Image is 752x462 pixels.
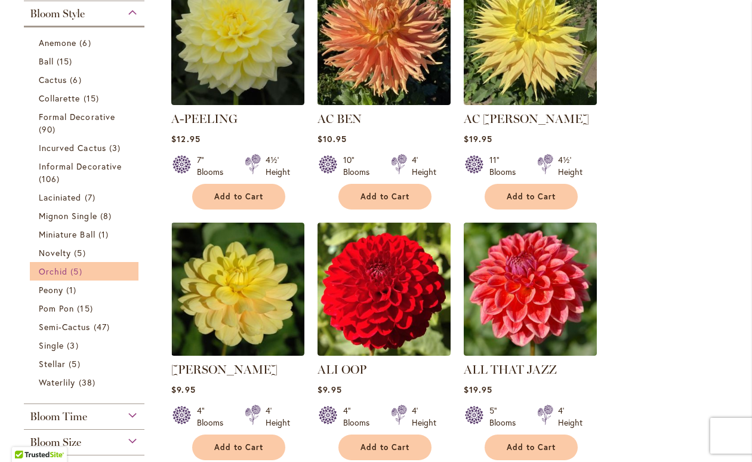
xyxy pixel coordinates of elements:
[74,247,88,259] span: 5
[171,133,200,144] span: $12.95
[39,302,132,315] a: Pom Pon 15
[39,210,97,221] span: Mignon Single
[464,223,597,356] img: ALL THAT JAZZ
[70,265,85,278] span: 5
[39,377,75,388] span: Waterlily
[39,191,132,204] a: Laciniated 7
[39,92,132,104] a: Collarette 15
[79,36,94,49] span: 6
[84,92,102,104] span: 15
[39,111,115,122] span: Formal Decorative
[214,442,263,452] span: Add to Cart
[318,112,362,126] a: AC BEN
[266,405,290,429] div: 4' Height
[57,55,75,67] span: 15
[39,36,132,49] a: Anemone 6
[192,435,285,460] button: Add to Cart
[558,154,583,178] div: 4½' Height
[39,284,132,296] a: Peony 1
[39,265,132,278] a: Orchid 5
[39,321,91,332] span: Semi-Cactus
[39,358,66,369] span: Stellar
[171,347,304,358] a: AHOY MATEY
[39,141,132,154] a: Incurved Cactus 3
[39,303,74,314] span: Pom Pon
[464,96,597,107] a: AC Jeri
[79,376,98,389] span: 38
[412,405,436,429] div: 4' Height
[39,55,132,67] a: Ball 15
[197,405,230,429] div: 4" Blooms
[197,154,230,178] div: 7" Blooms
[39,73,132,86] a: Cactus 6
[338,184,432,210] button: Add to Cart
[70,73,84,86] span: 6
[318,362,366,377] a: ALI OOP
[9,420,42,453] iframe: Launch Accessibility Center
[464,133,492,144] span: $19.95
[39,229,95,240] span: Miniature Ball
[69,358,83,370] span: 5
[39,173,63,185] span: 106
[39,340,64,351] span: Single
[464,347,597,358] a: ALL THAT JAZZ
[94,321,113,333] span: 47
[100,210,115,222] span: 8
[39,358,132,370] a: Stellar 5
[485,435,578,460] button: Add to Cart
[360,192,409,202] span: Add to Cart
[39,56,54,67] span: Ball
[485,184,578,210] button: Add to Cart
[39,110,132,135] a: Formal Decorative 90
[318,384,341,395] span: $9.95
[507,192,556,202] span: Add to Cart
[318,133,346,144] span: $10.95
[30,7,85,20] span: Bloom Style
[67,339,81,352] span: 3
[39,321,132,333] a: Semi-Cactus 47
[507,442,556,452] span: Add to Cart
[214,192,263,202] span: Add to Cart
[39,228,132,241] a: Miniature Ball 1
[98,228,112,241] span: 1
[39,93,81,104] span: Collarette
[85,191,98,204] span: 7
[39,123,58,135] span: 90
[171,96,304,107] a: A-Peeling
[66,284,79,296] span: 1
[30,436,81,449] span: Bloom Size
[338,435,432,460] button: Add to Cart
[464,112,589,126] a: AC [PERSON_NAME]
[39,192,82,203] span: Laciniated
[30,410,87,423] span: Bloom Time
[343,154,377,178] div: 10" Blooms
[39,210,132,222] a: Mignon Single 8
[39,284,63,295] span: Peony
[489,154,523,178] div: 11" Blooms
[39,161,122,172] span: Informal Decorative
[318,96,451,107] a: AC BEN
[318,223,451,356] img: ALI OOP
[412,154,436,178] div: 4' Height
[464,362,557,377] a: ALL THAT JAZZ
[343,405,377,429] div: 4" Blooms
[39,142,106,153] span: Incurved Cactus
[39,37,76,48] span: Anemone
[39,160,132,185] a: Informal Decorative 106
[171,112,238,126] a: A-PEELING
[489,405,523,429] div: 5" Blooms
[192,184,285,210] button: Add to Cart
[558,405,583,429] div: 4' Height
[171,362,278,377] a: [PERSON_NAME]
[77,302,95,315] span: 15
[318,347,451,358] a: ALI OOP
[360,442,409,452] span: Add to Cart
[109,141,124,154] span: 3
[266,154,290,178] div: 4½' Height
[39,266,67,277] span: Orchid
[39,74,67,85] span: Cactus
[39,247,132,259] a: Novelty 5
[39,339,132,352] a: Single 3
[464,384,492,395] span: $19.95
[39,247,71,258] span: Novelty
